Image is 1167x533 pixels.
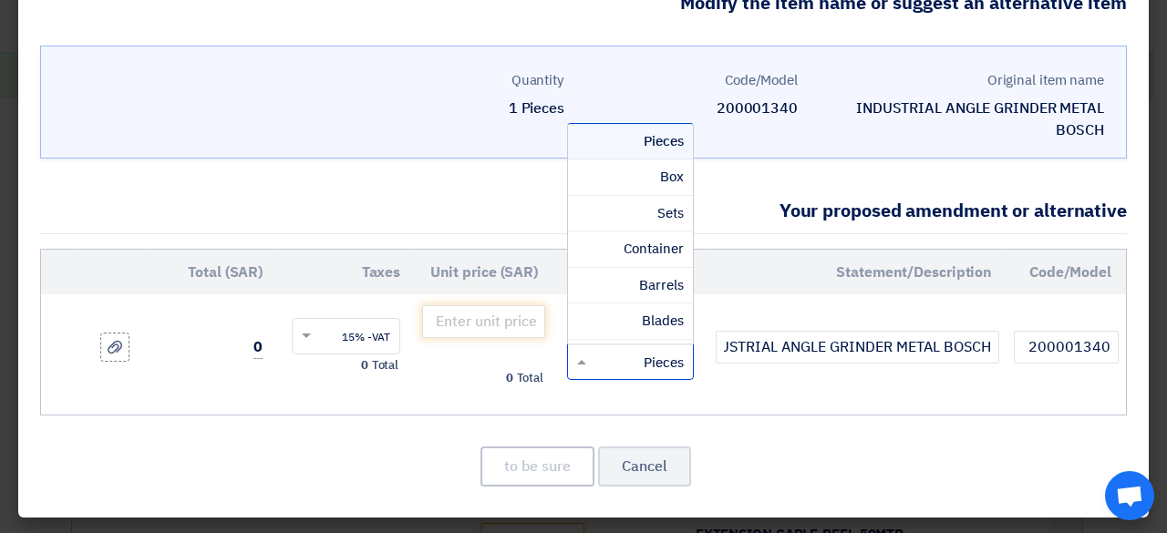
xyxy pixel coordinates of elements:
div: Open chat [1105,471,1154,520]
font: 1 Pieces [509,97,564,119]
font: Code/Model [725,70,798,90]
font: Sets [657,203,684,223]
font: Total (SAR) [188,261,263,283]
font: Cancel [622,456,667,477]
font: Unit price (SAR) [430,261,538,283]
ng-select: VAT [292,318,400,354]
font: 0 [361,356,368,374]
font: 0 [506,369,513,386]
font: Container [624,239,684,259]
font: Your proposed amendment or alternative [780,197,1127,224]
font: Pieces [644,131,684,151]
font: 200001340 [717,97,798,119]
font: 0 [253,336,263,358]
font: Blades [642,311,684,331]
input: Enter unit price [422,305,545,338]
font: Taxes [362,261,401,283]
font: Original item name [987,70,1104,90]
font: Box [660,167,684,187]
input: Add Item Description [716,331,999,364]
input: The model [1014,331,1119,364]
font: Quantity [511,70,564,90]
font: INDUSTRIAL ANGLE GRINDER METAL BOSCH [856,97,1104,141]
font: Code/Model [1029,261,1111,283]
font: Total [517,369,544,386]
font: Pieces [644,353,684,373]
button: Cancel [598,446,691,487]
font: Barrels [639,275,684,295]
font: to be sure [504,456,571,477]
font: Total [372,356,399,374]
font: Statement/Description [836,261,992,283]
button: to be sure [480,446,594,487]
